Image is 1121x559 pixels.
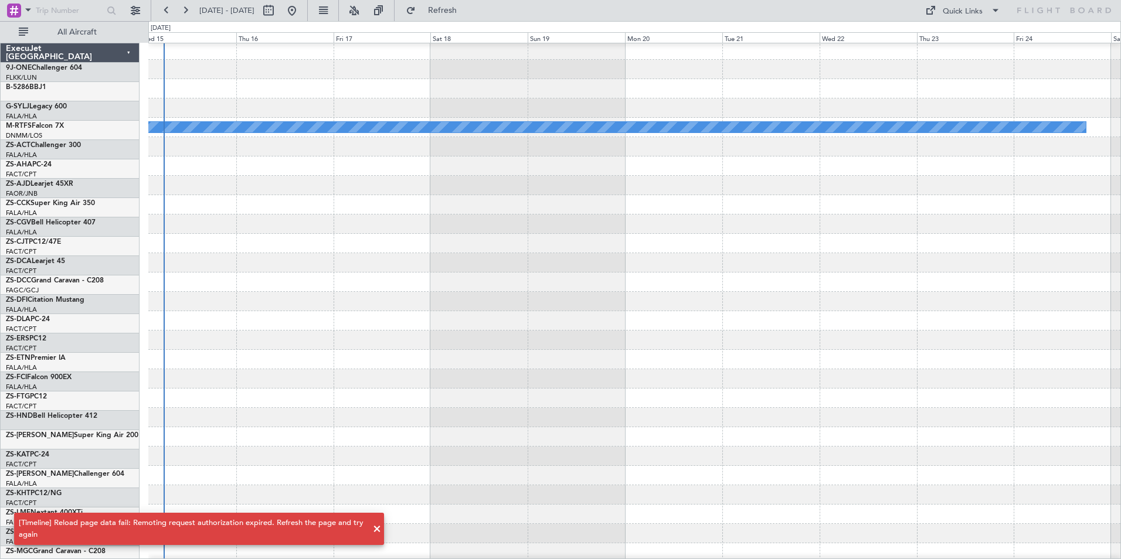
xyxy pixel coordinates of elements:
[6,258,32,265] span: ZS-DCA
[6,122,64,129] a: M-RTFSFalcon 7X
[6,393,47,400] a: ZS-FTGPC12
[6,103,67,110] a: G-SYLJLegacy 600
[36,2,103,19] input: Trip Number
[139,32,236,43] div: Wed 15
[6,170,36,179] a: FACT/CPT
[6,471,124,478] a: ZS-[PERSON_NAME]Challenger 604
[6,219,31,226] span: ZS-CGV
[6,142,81,149] a: ZS-ACTChallenger 300
[6,64,82,71] a: 9J-ONEChallenger 604
[151,23,171,33] div: [DATE]
[6,451,30,458] span: ZS-KAT
[6,267,36,275] a: FACT/CPT
[236,32,334,43] div: Thu 16
[6,142,30,149] span: ZS-ACT
[6,258,65,265] a: ZS-DCALearjet 45
[6,479,37,488] a: FALA/HLA
[6,305,37,314] a: FALA/HLA
[722,32,820,43] div: Tue 21
[6,189,38,198] a: FAOR/JNB
[6,103,29,110] span: G-SYLJ
[6,151,37,159] a: FALA/HLA
[6,490,62,497] a: ZS-KHTPC12/NG
[6,471,74,478] span: ZS-[PERSON_NAME]
[6,335,29,342] span: ZS-ERS
[6,277,104,284] a: ZS-DCCGrand Caravan - C208
[6,355,66,362] a: ZS-ETNPremier IA
[943,6,983,18] div: Quick Links
[6,402,36,411] a: FACT/CPT
[6,335,46,342] a: ZS-ERSPC12
[6,238,29,246] span: ZS-CJT
[6,131,42,140] a: DNMM/LOS
[6,460,36,469] a: FACT/CPT
[13,23,127,42] button: All Aircraft
[6,344,36,353] a: FACT/CPT
[6,238,61,246] a: ZS-CJTPC12/47E
[30,28,124,36] span: All Aircraft
[6,325,36,333] a: FACT/CPT
[6,355,30,362] span: ZS-ETN
[6,296,28,304] span: ZS-DFI
[199,5,254,16] span: [DATE] - [DATE]
[6,180,73,188] a: ZS-AJDLearjet 45XR
[6,84,29,91] span: B-5286
[6,112,37,121] a: FALA/HLA
[820,32,917,43] div: Wed 22
[6,432,138,439] a: ZS-[PERSON_NAME]Super King Air 200
[6,490,30,497] span: ZS-KHT
[6,383,37,391] a: FALA/HLA
[6,219,96,226] a: ZS-CGVBell Helicopter 407
[919,1,1006,20] button: Quick Links
[19,517,366,540] div: [Timeline] Reload page data fail: Remoting request authorization expired. Refresh the page and tr...
[6,374,27,381] span: ZS-FCI
[6,432,74,439] span: ZS-[PERSON_NAME]
[6,413,97,420] a: ZS-HNDBell Helicopter 412
[418,6,467,15] span: Refresh
[6,209,37,217] a: FALA/HLA
[430,32,528,43] div: Sat 18
[6,200,95,207] a: ZS-CCKSuper King Air 350
[1014,32,1111,43] div: Fri 24
[6,316,30,323] span: ZS-DLA
[6,64,32,71] span: 9J-ONE
[6,180,30,188] span: ZS-AJD
[6,363,37,372] a: FALA/HLA
[6,228,37,237] a: FALA/HLA
[6,286,39,295] a: FAGC/GCJ
[917,32,1014,43] div: Thu 23
[6,122,32,129] span: M-RTFS
[625,32,722,43] div: Mon 20
[6,161,32,168] span: ZS-AHA
[6,277,31,284] span: ZS-DCC
[6,316,50,323] a: ZS-DLAPC-24
[528,32,625,43] div: Sun 19
[6,161,52,168] a: ZS-AHAPC-24
[6,200,30,207] span: ZS-CCK
[6,451,49,458] a: ZS-KATPC-24
[6,374,72,381] a: ZS-FCIFalcon 900EX
[400,1,471,20] button: Refresh
[334,32,431,43] div: Fri 17
[6,413,33,420] span: ZS-HND
[6,73,37,82] a: FLKK/LUN
[6,296,84,304] a: ZS-DFICitation Mustang
[6,393,30,400] span: ZS-FTG
[6,84,46,91] a: B-5286BBJ1
[6,247,36,256] a: FACT/CPT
